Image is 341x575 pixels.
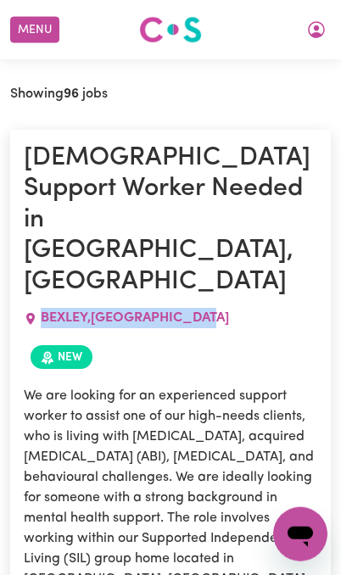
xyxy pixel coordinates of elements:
[273,507,327,561] iframe: Button to launch messaging window
[139,14,202,45] img: Careseekers logo
[64,87,79,101] b: 96
[10,17,59,43] button: Menu
[41,311,229,325] span: BEXLEY , [GEOGRAPHIC_DATA]
[31,345,92,369] span: Job posted within the last 30 days
[139,10,202,49] a: Careseekers logo
[299,15,334,44] button: My Account
[24,143,317,298] h1: [DEMOGRAPHIC_DATA] Support Worker Needed in [GEOGRAPHIC_DATA], [GEOGRAPHIC_DATA]
[10,87,108,103] h2: Showing jobs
